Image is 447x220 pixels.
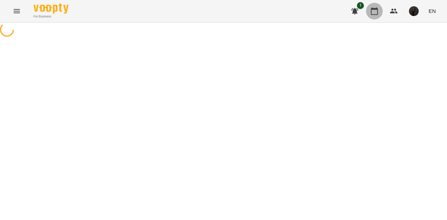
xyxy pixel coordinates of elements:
[357,2,364,9] span: 1
[409,6,419,16] img: 5858c9cbb9d5886a1d49eb89d6c4f7a7.jpg
[34,3,68,14] img: Voopty Logo
[34,14,68,19] span: For Business
[8,3,25,20] button: Menu
[428,7,436,15] span: EN
[426,5,439,17] button: EN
